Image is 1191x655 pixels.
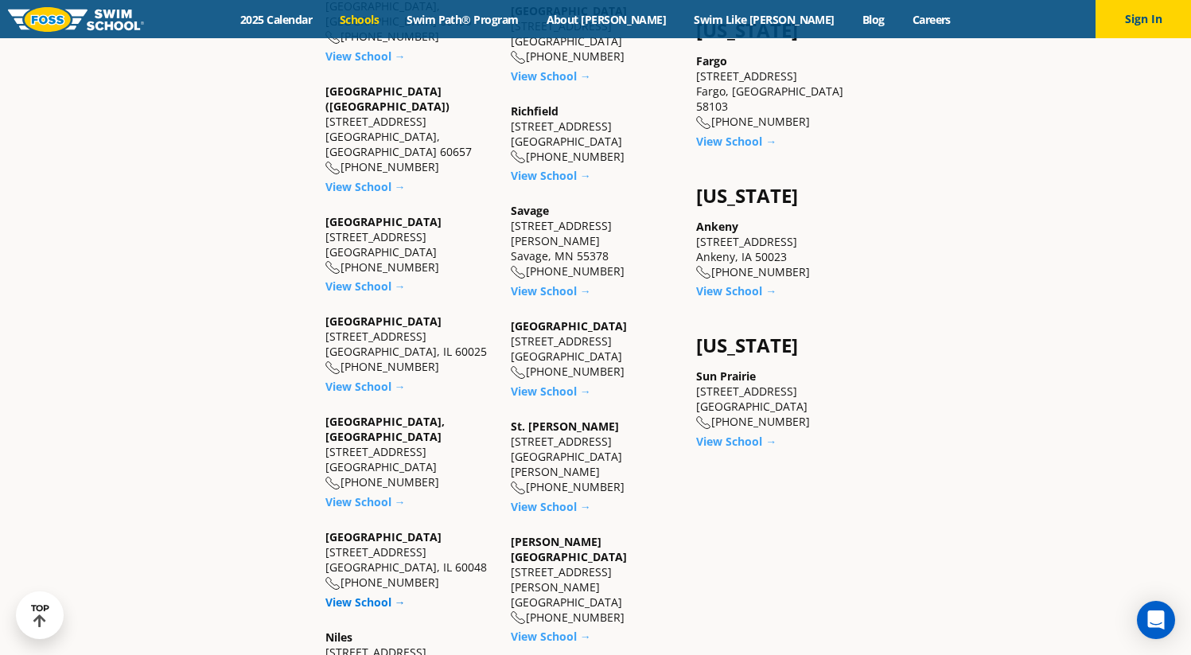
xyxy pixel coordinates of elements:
a: View School → [696,134,776,149]
img: location-phone-o-icon.svg [511,51,526,64]
img: location-phone-o-icon.svg [325,162,341,175]
div: Open Intercom Messenger [1137,601,1175,639]
div: [STREET_ADDRESS] [GEOGRAPHIC_DATA] [PHONE_NUMBER] [325,214,495,275]
img: location-phone-o-icon.svg [511,266,526,279]
div: [STREET_ADDRESS] [GEOGRAPHIC_DATA] [PHONE_NUMBER] [325,414,495,490]
a: [GEOGRAPHIC_DATA] [511,318,627,333]
div: [STREET_ADDRESS] [GEOGRAPHIC_DATA] [PHONE_NUMBER] [511,318,680,380]
a: View School → [325,179,406,194]
a: Blog [848,12,898,27]
a: View School → [325,379,406,394]
img: location-phone-o-icon.svg [511,482,526,495]
div: [STREET_ADDRESS] [PERSON_NAME][GEOGRAPHIC_DATA] [PHONE_NUMBER] [511,534,680,626]
div: [STREET_ADDRESS] Fargo, [GEOGRAPHIC_DATA] 58103 [PHONE_NUMBER] [696,53,866,130]
a: [PERSON_NAME][GEOGRAPHIC_DATA] [511,534,627,564]
a: Ankeny [696,219,738,234]
h4: [US_STATE] [696,19,866,41]
img: location-phone-o-icon.svg [511,366,526,380]
a: View School → [325,595,406,610]
img: location-phone-o-icon.svg [325,261,341,275]
a: View School → [511,629,591,644]
a: St. [PERSON_NAME] [511,419,619,434]
a: Savage [511,203,549,218]
div: [STREET_ADDRESS] [GEOGRAPHIC_DATA] [PHONE_NUMBER] [511,103,680,165]
a: [GEOGRAPHIC_DATA] [325,314,442,329]
a: View School → [325,49,406,64]
img: FOSS Swim School Logo [8,7,144,32]
a: Careers [898,12,964,27]
a: Niles [325,630,352,645]
a: View School → [696,434,776,449]
div: [STREET_ADDRESS][PERSON_NAME] Savage, MN 55378 [PHONE_NUMBER] [511,203,680,279]
a: View School → [511,168,591,183]
img: location-phone-o-icon.svg [696,266,711,279]
img: location-phone-o-icon.svg [511,150,526,164]
a: View School → [325,279,406,294]
a: Swim Like [PERSON_NAME] [680,12,849,27]
a: View School → [511,283,591,298]
div: [STREET_ADDRESS] [GEOGRAPHIC_DATA], IL 60025 [PHONE_NUMBER] [325,314,495,375]
a: Fargo [696,53,727,68]
a: About [PERSON_NAME] [532,12,680,27]
div: [STREET_ADDRESS] [GEOGRAPHIC_DATA][PERSON_NAME] [PHONE_NUMBER] [511,419,680,495]
a: [GEOGRAPHIC_DATA], [GEOGRAPHIC_DATA] [325,414,445,444]
a: Sun Prairie [696,368,756,384]
div: [STREET_ADDRESS] [GEOGRAPHIC_DATA] [PHONE_NUMBER] [696,368,866,430]
div: [STREET_ADDRESS] [GEOGRAPHIC_DATA], IL 60048 [PHONE_NUMBER] [325,529,495,591]
h4: [US_STATE] [696,185,866,207]
a: 2025 Calendar [227,12,326,27]
h4: [US_STATE] [696,334,866,357]
img: location-phone-o-icon.svg [696,416,711,430]
a: View School → [325,494,406,509]
div: TOP [31,603,49,628]
a: Swim Path® Program [393,12,532,27]
img: location-phone-o-icon.svg [511,611,526,625]
img: location-phone-o-icon.svg [325,477,341,490]
img: location-phone-o-icon.svg [696,116,711,130]
a: View School → [511,68,591,84]
a: [GEOGRAPHIC_DATA] [325,529,442,544]
img: location-phone-o-icon.svg [325,361,341,375]
a: Richfield [511,103,559,119]
a: View School → [696,283,776,298]
div: [STREET_ADDRESS] [GEOGRAPHIC_DATA], [GEOGRAPHIC_DATA] 60657 [PHONE_NUMBER] [325,84,495,175]
a: [GEOGRAPHIC_DATA] ([GEOGRAPHIC_DATA]) [325,84,450,114]
a: View School → [511,384,591,399]
img: location-phone-o-icon.svg [325,577,341,591]
a: Schools [326,12,393,27]
a: [GEOGRAPHIC_DATA] [325,214,442,229]
div: [STREET_ADDRESS] Ankeny, IA 50023 [PHONE_NUMBER] [696,219,866,280]
a: View School → [511,499,591,514]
